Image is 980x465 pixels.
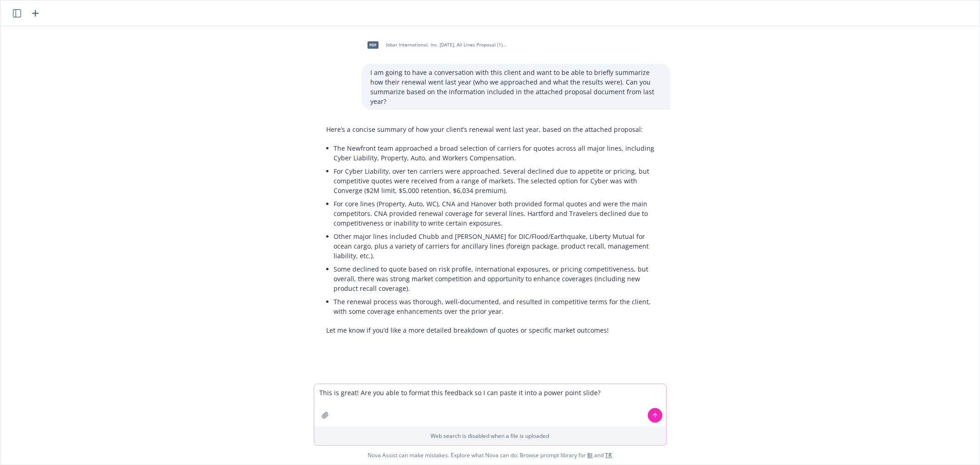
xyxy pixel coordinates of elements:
p: I am going to have a conversation with this client and want to be able to briefly summarize how t... [371,68,661,106]
li: Some declined to quote based on risk profile, international exposures, or pricing competitiveness... [334,262,661,295]
a: TR [606,451,612,459]
textarea: This is great! Are you able to format this feedback so I can paste it into a power point slide? [314,384,666,426]
div: pdfJobar International, Inc. [DATE], All Lines Proposal (1).pdf [362,34,509,57]
span: pdf [368,41,379,48]
li: For core lines (Property, Auto, WC), CNA and Hanover both provided formal quotes and were the mai... [334,197,661,230]
li: Other major lines included Chubb and [PERSON_NAME] for DIC/Flood/Earthquake, Liberty Mutual for o... [334,230,661,262]
a: BI [588,451,593,459]
li: For Cyber Liability, over ten carriers were approached. Several declined due to appetite or prici... [334,164,661,197]
span: Jobar International, Inc. [DATE], All Lines Proposal (1).pdf [386,42,507,48]
span: Nova Assist can make mistakes. Explore what Nova can do: Browse prompt library for and [368,446,612,465]
li: The Newfront team approached a broad selection of carriers for quotes across all major lines, inc... [334,142,661,164]
p: Web search is disabled when a file is uploaded [320,432,661,440]
li: The renewal process was thorough, well-documented, and resulted in competitive terms for the clie... [334,295,661,318]
p: Here’s a concise summary of how your client’s renewal went last year, based on the attached propo... [327,125,661,134]
p: Let me know if you’d like a more detailed breakdown of quotes or specific market outcomes! [327,325,661,335]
